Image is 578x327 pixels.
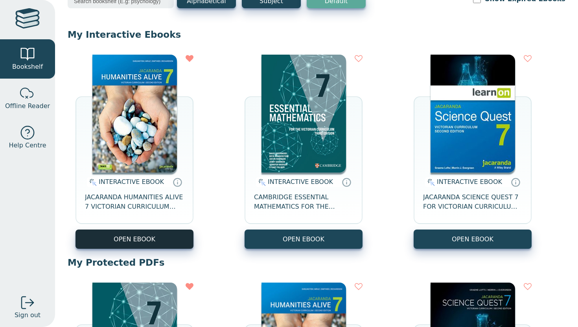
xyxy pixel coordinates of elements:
span: CAMBRIDGE ESSENTIAL MATHEMATICS FOR THE VICTORIAN CURRICULUM YEAR 7 EBOOK 3E [254,193,353,211]
span: Help Centre [9,141,46,150]
a: Interactive eBooks are accessed online via the publisher’s portal. They contain interactive resou... [173,177,182,187]
a: Interactive eBooks are accessed online via the publisher’s portal. They contain interactive resou... [511,177,520,187]
span: INTERACTIVE EBOOK [268,178,333,186]
span: Bookshelf [12,62,43,72]
span: INTERACTIVE EBOOK [99,178,164,186]
img: 329c5ec2-5188-ea11-a992-0272d098c78b.jpg [431,55,515,173]
img: interactive.svg [425,178,435,187]
span: JACARANDA SCIENCE QUEST 7 FOR VICTORIAN CURRICULUM LEARNON 2E EBOOK [423,193,522,211]
p: My Protected PDFs [68,257,565,268]
img: interactive.svg [87,178,97,187]
button: OPEN EBOOK [245,230,363,249]
img: a4cdec38-c0cf-47c5-bca4-515c5eb7b3e9.png [261,55,346,173]
button: OPEN EBOOK [414,230,532,249]
img: 429ddfad-7b91-e911-a97e-0272d098c78b.jpg [92,55,177,173]
img: interactive.svg [256,178,266,187]
a: Interactive eBooks are accessed online via the publisher’s portal. They contain interactive resou... [342,177,351,187]
span: Sign out [15,310,40,320]
span: JACARANDA HUMANITIES ALIVE 7 VICTORIAN CURRICULUM LEARNON EBOOK 2E [85,193,184,211]
span: INTERACTIVE EBOOK [437,178,502,186]
button: OPEN EBOOK [75,230,193,249]
span: Offline Reader [5,101,50,111]
p: My Interactive Ebooks [68,29,565,40]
